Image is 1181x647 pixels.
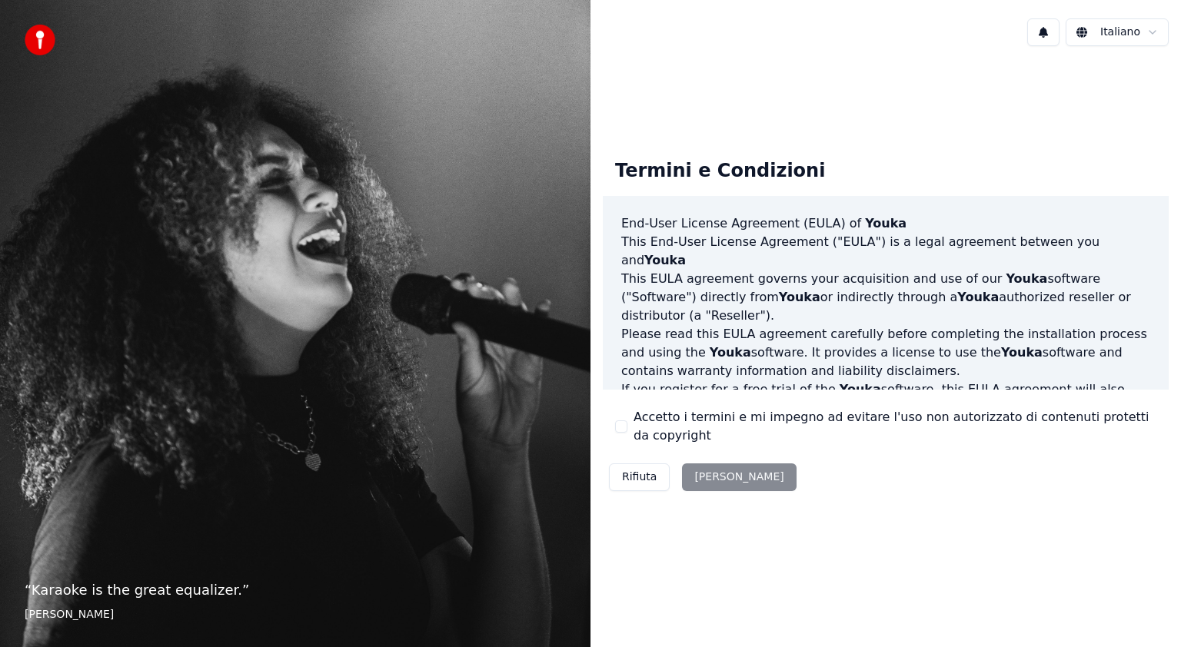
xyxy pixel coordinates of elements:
[609,463,670,491] button: Rifiuta
[840,382,881,396] span: Youka
[634,408,1156,445] label: Accetto i termini e mi impegno ad evitare l'uso non autorizzato di contenuti protetti da copyright
[603,147,837,196] div: Termini e Condizioni
[644,253,686,267] span: Youka
[865,216,907,231] span: Youka
[621,214,1150,233] h3: End-User License Agreement (EULA) of
[25,607,566,622] footer: [PERSON_NAME]
[621,233,1150,270] p: This End-User License Agreement ("EULA") is a legal agreement between you and
[710,345,751,360] span: Youka
[957,290,999,304] span: Youka
[25,25,55,55] img: youka
[621,270,1150,325] p: This EULA agreement governs your acquisition and use of our software ("Software") directly from o...
[621,380,1150,454] p: If you register for a free trial of the software, this EULA agreement will also govern that trial...
[621,325,1150,380] p: Please read this EULA agreement carefully before completing the installation process and using th...
[1006,271,1047,286] span: Youka
[25,579,566,601] p: “ Karaoke is the great equalizer. ”
[779,290,820,304] span: Youka
[1001,345,1043,360] span: Youka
